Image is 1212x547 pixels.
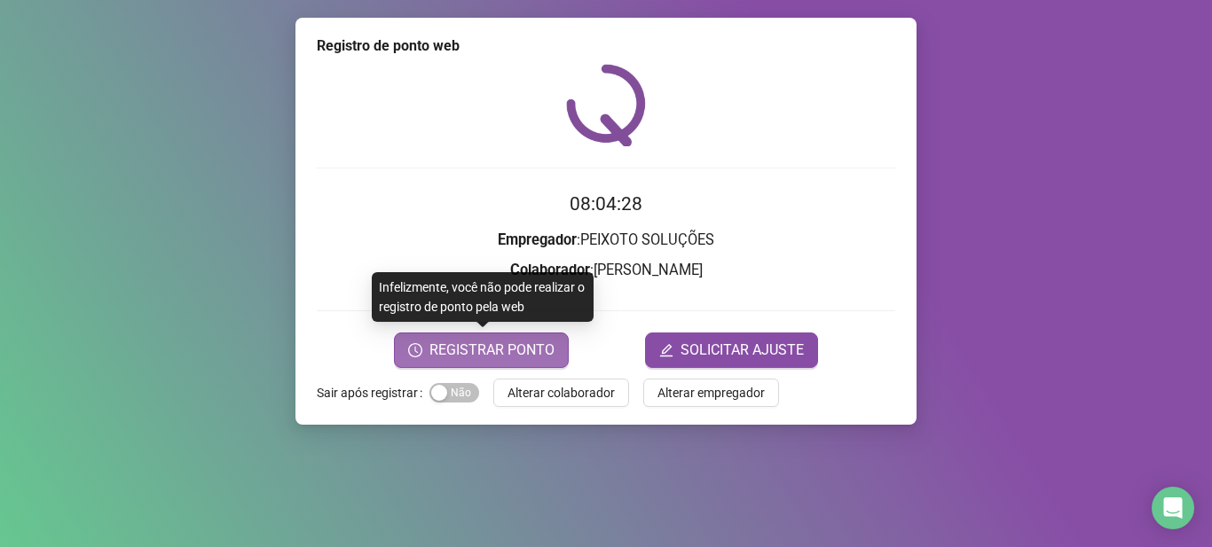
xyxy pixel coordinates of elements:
[643,379,779,407] button: Alterar empregador
[657,383,765,402] span: Alterar empregador
[570,193,642,215] time: 08:04:28
[317,379,429,407] label: Sair após registrar
[317,229,895,252] h3: : PEIXOTO SOLUÇÕES
[510,262,590,278] strong: Colaborador
[429,340,555,361] span: REGISTRAR PONTO
[566,64,646,146] img: QRPoint
[317,35,895,57] div: Registro de ponto web
[645,332,818,368] button: editSOLICITAR AJUSTE
[659,343,673,357] span: edit
[1152,487,1194,529] div: Open Intercom Messenger
[317,259,895,282] h3: : [PERSON_NAME]
[493,379,629,407] button: Alterar colaborador
[372,272,594,322] div: Infelizmente, você não pode realizar o registro de ponto pela web
[508,383,615,402] span: Alterar colaborador
[498,231,577,248] strong: Empregador
[408,343,422,357] span: clock-circle
[681,340,804,361] span: SOLICITAR AJUSTE
[394,332,569,368] button: REGISTRAR PONTO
